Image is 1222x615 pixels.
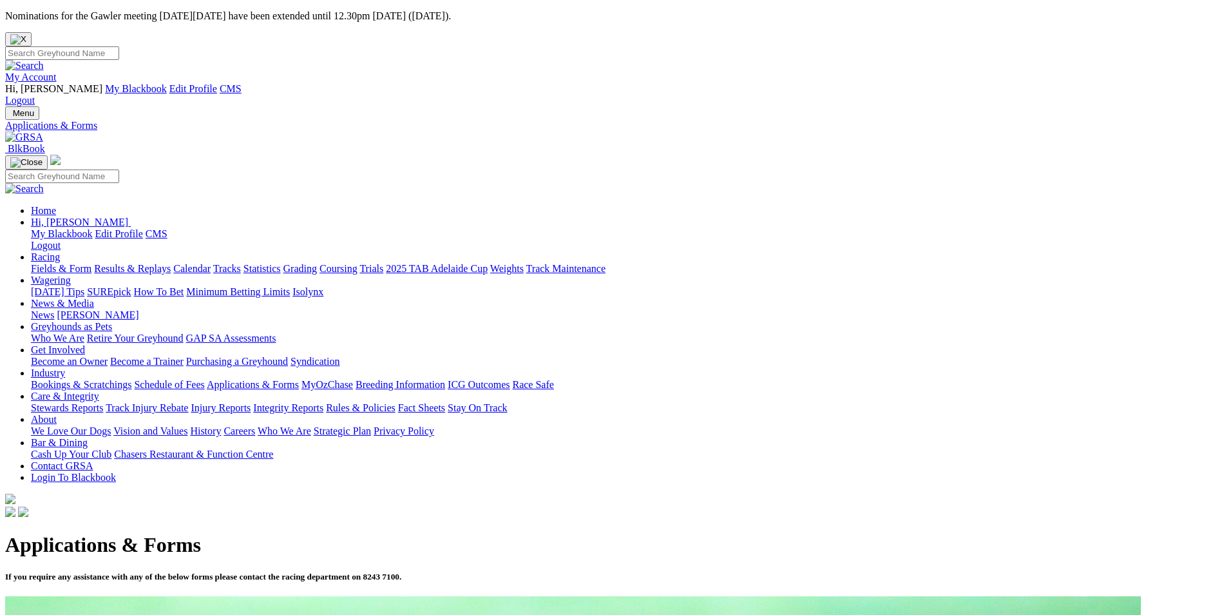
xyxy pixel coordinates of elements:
[5,507,15,517] img: facebook.svg
[31,402,1217,414] div: Care & Integrity
[87,333,184,344] a: Retire Your Greyhound
[114,449,273,460] a: Chasers Restaurant & Function Centre
[5,155,48,170] button: Toggle navigation
[94,263,171,274] a: Results & Replays
[448,402,507,413] a: Stay On Track
[146,228,167,239] a: CMS
[31,472,116,483] a: Login To Blackbook
[31,402,103,413] a: Stewards Reports
[31,309,1217,321] div: News & Media
[386,263,488,274] a: 2025 TAB Adelaide Cup
[110,356,184,367] a: Become a Trainer
[374,425,434,436] a: Privacy Policy
[5,132,43,143] img: GRSA
[5,572,1217,582] h5: If you require any assistance with any of the below forms please contact the racing department on...
[5,183,44,195] img: Search
[31,286,1217,298] div: Wagering
[31,321,112,332] a: Greyhounds as Pets
[191,402,251,413] a: Injury Reports
[5,95,35,106] a: Logout
[5,143,45,154] a: BlkBook
[105,83,167,94] a: My Blackbook
[87,286,131,297] a: SUREpick
[512,379,553,390] a: Race Safe
[31,425,111,436] a: We Love Our Dogs
[31,217,128,228] span: Hi, [PERSON_NAME]
[31,228,1217,251] div: Hi, [PERSON_NAME]
[490,263,524,274] a: Weights
[31,240,61,251] a: Logout
[31,449,1217,460] div: Bar & Dining
[50,155,61,165] img: logo-grsa-white.png
[31,309,54,320] a: News
[186,356,288,367] a: Purchasing a Greyhound
[5,46,119,60] input: Search
[190,425,221,436] a: History
[314,425,371,436] a: Strategic Plan
[31,217,131,228] a: Hi, [PERSON_NAME]
[5,494,15,504] img: logo-grsa-white.png
[283,263,317,274] a: Grading
[57,309,138,320] a: [PERSON_NAME]
[31,333,1217,344] div: Greyhounds as Pets
[31,356,1217,367] div: Get Involved
[220,83,242,94] a: CMS
[31,344,85,355] a: Get Involved
[95,228,143,239] a: Edit Profile
[31,391,99,402] a: Care & Integrity
[5,10,1217,22] p: Nominations for the Gawler meeting [DATE][DATE] have been extended until 12.30pm [DATE] ([DATE]).
[320,263,358,274] a: Coursing
[134,379,204,390] a: Schedule of Fees
[31,356,108,367] a: Become an Owner
[253,402,323,413] a: Integrity Reports
[207,379,299,390] a: Applications & Forms
[173,263,211,274] a: Calendar
[243,263,281,274] a: Statistics
[31,379,131,390] a: Bookings & Scratchings
[31,275,71,286] a: Wagering
[31,460,93,471] a: Contact GRSA
[213,263,241,274] a: Tracks
[5,72,57,83] a: My Account
[13,108,34,118] span: Menu
[5,83,102,94] span: Hi, [PERSON_NAME]
[398,402,445,413] a: Fact Sheets
[526,263,606,274] a: Track Maintenance
[10,157,43,168] img: Close
[291,356,339,367] a: Syndication
[106,402,188,413] a: Track Injury Rebate
[31,449,111,460] a: Cash Up Your Club
[5,32,32,46] button: Close
[186,333,276,344] a: GAP SA Assessments
[31,251,60,262] a: Racing
[31,379,1217,391] div: Industry
[5,60,44,72] img: Search
[356,379,445,390] a: Breeding Information
[31,263,91,274] a: Fields & Form
[224,425,255,436] a: Careers
[5,170,119,183] input: Search
[292,286,323,297] a: Isolynx
[301,379,353,390] a: MyOzChase
[5,106,39,120] button: Toggle navigation
[31,333,84,344] a: Who We Are
[186,286,290,297] a: Minimum Betting Limits
[18,507,28,517] img: twitter.svg
[31,367,65,378] a: Industry
[31,298,94,309] a: News & Media
[134,286,184,297] a: How To Bet
[5,120,1217,132] a: Applications & Forms
[359,263,383,274] a: Trials
[5,83,1217,106] div: My Account
[31,263,1217,275] div: Racing
[31,425,1217,437] div: About
[258,425,311,436] a: Who We Are
[113,425,187,436] a: Vision and Values
[31,286,84,297] a: [DATE] Tips
[326,402,396,413] a: Rules & Policies
[31,414,57,425] a: About
[169,83,217,94] a: Edit Profile
[31,228,93,239] a: My Blackbook
[5,533,1217,557] h1: Applications & Forms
